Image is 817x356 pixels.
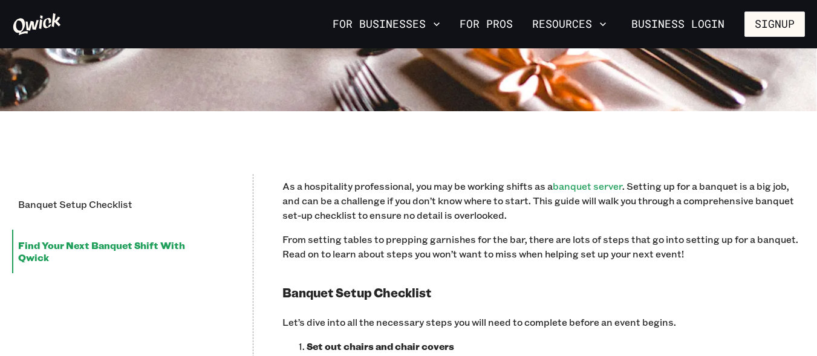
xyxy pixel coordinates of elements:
[282,179,805,222] p: As a hospitality professional, you may be working shifts as a . Setting up for a banquet is a big...
[455,14,518,34] a: For Pros
[282,232,805,261] p: From setting tables to prepping garnishes for the bar, there are lots of steps that go into setti...
[328,14,445,34] button: For Businesses
[282,315,805,329] p: Let’s dive into all the necessary steps you will need to complete before an event begins.‍
[527,14,611,34] button: Resources
[744,11,805,37] button: Signup
[12,230,224,273] li: Find Your Next Banquet Shift With Qwick
[282,285,805,300] h2: Banquet Setup Checklist
[12,189,224,220] li: Banquet Setup Checklist
[307,340,454,352] b: Set out chairs and chair covers
[553,180,622,192] a: banquet server
[621,11,735,37] a: Business Login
